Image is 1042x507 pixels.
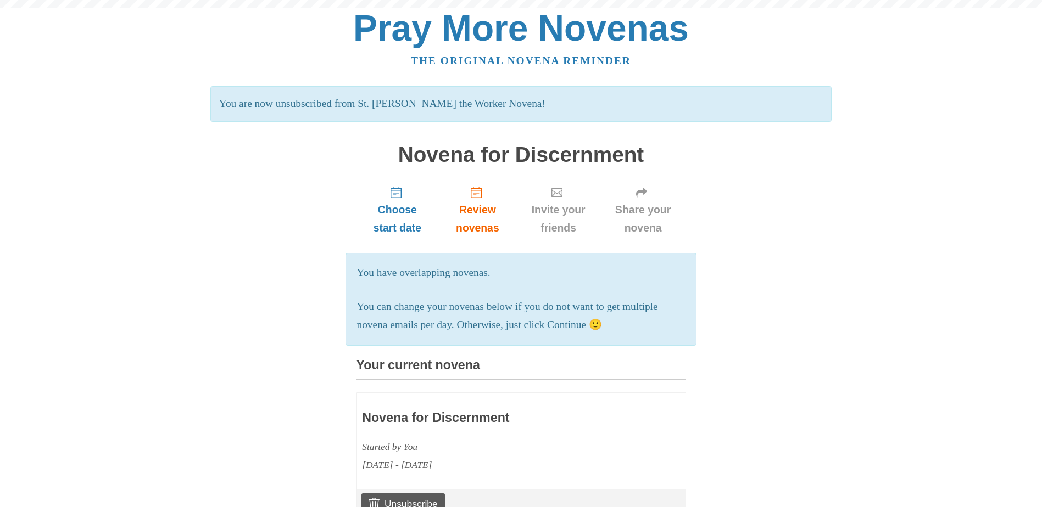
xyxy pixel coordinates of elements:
[438,177,516,243] a: Review novenas
[449,201,505,237] span: Review novenas
[210,86,832,122] p: You are now unsubscribed from St. [PERSON_NAME] the Worker Novena!
[362,438,616,456] div: Started by You
[517,177,600,243] a: Invite your friends
[362,411,616,425] h3: Novena for Discernment
[411,55,631,66] a: The original novena reminder
[353,8,689,48] a: Pray More Novenas
[611,201,675,237] span: Share your novena
[528,201,589,237] span: Invite your friends
[356,143,686,167] h1: Novena for Discernment
[362,456,616,474] div: [DATE] - [DATE]
[356,358,686,380] h3: Your current novena
[357,298,686,334] p: You can change your novenas below if you do not want to get multiple novena emails per day. Other...
[356,177,439,243] a: Choose start date
[357,264,686,282] p: You have overlapping novenas.
[367,201,428,237] span: Choose start date
[600,177,686,243] a: Share your novena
